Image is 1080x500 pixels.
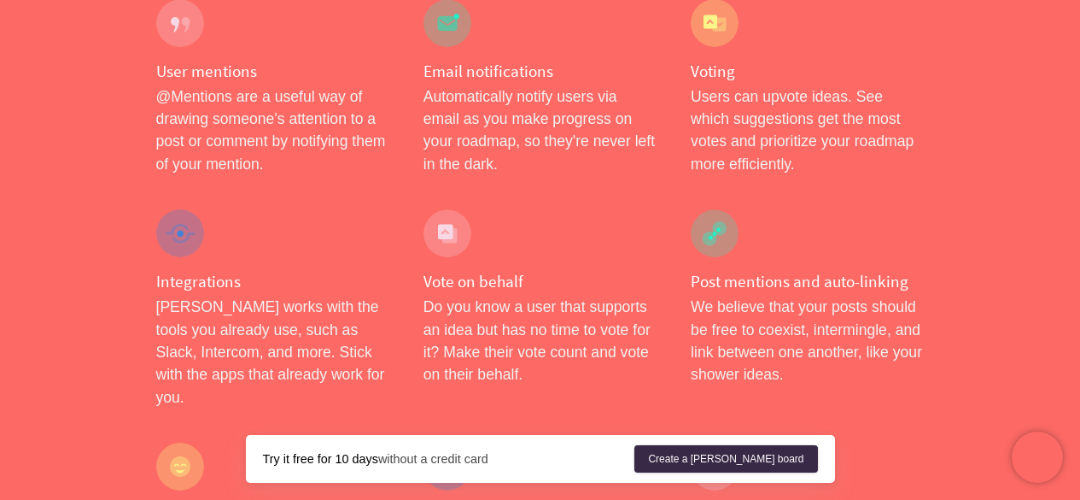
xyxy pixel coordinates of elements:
strong: Try it free for 10 days [263,452,378,466]
div: without a credit card [263,450,635,468]
h4: User mentions [156,61,389,82]
p: Users can upvote ideas. See which suggestions get the most votes and prioritize your roadmap more... [691,85,924,176]
h4: Integrations [156,271,389,292]
iframe: Chatra live chat [1012,432,1063,483]
p: @Mentions are a useful way of drawing someone's attention to a post or comment by notifying them ... [156,85,389,176]
p: We believe that your posts should be free to coexist, intermingle, and link between one another, ... [691,296,924,386]
h4: Voting [691,61,924,82]
p: Do you know a user that supports an idea but has no time to vote for it? Make their vote count an... [423,296,657,386]
p: Automatically notify users via email as you make progress on your roadmap, so they're never left ... [423,85,657,176]
p: [PERSON_NAME] works with the tools you already use, such as Slack, Intercom, and more. Stick with... [156,296,389,409]
h4: Vote on behalf [423,271,657,292]
h4: Post mentions and auto-linking [691,271,924,292]
h4: Email notifications [423,61,657,82]
a: Create a [PERSON_NAME] board [634,445,817,473]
